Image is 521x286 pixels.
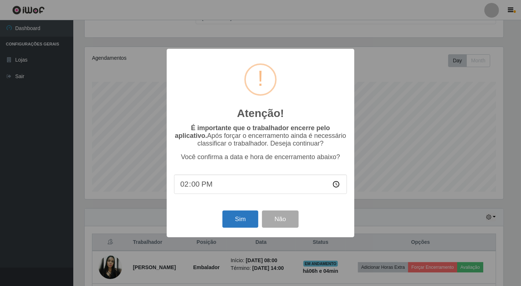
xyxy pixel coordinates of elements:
h2: Atenção! [237,107,284,120]
b: É importante que o trabalhador encerre pelo aplicativo. [175,124,330,139]
button: Sim [222,210,258,228]
p: Você confirma a data e hora de encerramento abaixo? [174,153,347,161]
p: Após forçar o encerramento ainda é necessário classificar o trabalhador. Deseja continuar? [174,124,347,147]
button: Não [262,210,298,228]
